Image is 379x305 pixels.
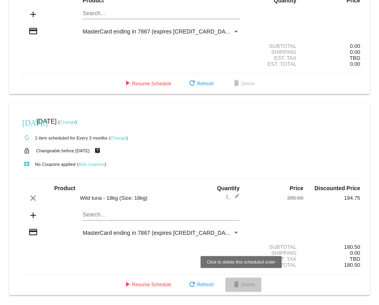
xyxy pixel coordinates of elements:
[36,148,89,153] small: Changeable before [DATE]
[246,61,303,67] div: Est. Total
[93,146,102,156] mat-icon: live_help
[230,193,240,203] mat-icon: edit
[83,230,235,236] span: MasterCard ending in 7867 (expires [CREDIT_CARD_DATA])
[123,282,171,287] span: Resume Schedule
[123,79,132,89] mat-icon: play_arrow
[77,162,106,167] small: ( )
[232,79,241,89] mat-icon: delete
[109,136,128,140] small: ( )
[19,136,107,140] small: 1 item scheduled for Every 3 months
[225,277,262,292] button: Delete
[246,244,303,250] div: Subtotal
[28,10,38,19] mat-icon: add
[22,133,32,143] mat-icon: autorenew
[350,61,360,67] span: 0.00
[28,193,38,203] mat-icon: clear
[28,26,38,36] mat-icon: credit_card
[22,117,32,127] mat-icon: [DATE]
[116,277,178,292] button: Resume Schedule
[123,81,171,87] span: Resume Schedule
[181,77,220,91] button: Refresh
[225,77,262,91] button: Delete
[226,194,240,200] span: 1
[123,280,132,290] mat-icon: play_arrow
[187,79,197,89] mat-icon: refresh
[60,120,75,124] a: Change
[187,280,197,290] mat-icon: refresh
[28,227,38,237] mat-icon: credit_card
[232,280,241,290] mat-icon: delete
[187,282,214,287] span: Refresh
[246,256,303,262] div: Est. Tax
[246,250,303,256] div: Shipping
[22,146,32,156] mat-icon: lock_open
[232,282,255,287] span: Delete
[83,10,240,17] input: Search...
[344,262,360,268] span: 180.50
[314,185,360,191] strong: Discounted Price
[111,136,126,140] a: Change
[246,195,303,201] div: 205.00
[83,28,240,35] mat-select: Payment Method
[19,162,75,167] small: No Coupons applied
[83,212,240,218] input: Search...
[303,244,360,250] div: 180.50
[217,185,240,191] strong: Quantity
[116,77,178,91] button: Resume Schedule
[349,55,360,61] span: TBD
[76,195,190,201] div: Wild tuna - 18kg (Size: 18kg)
[290,185,303,191] strong: Price
[246,262,303,268] div: Est. Total
[22,159,32,169] mat-icon: local_play
[28,211,38,220] mat-icon: add
[246,55,303,61] div: Est. Tax
[349,256,360,262] span: TBD
[83,230,240,236] mat-select: Payment Method
[83,28,235,35] span: MasterCard ending in 7867 (expires [CREDIT_CARD_DATA])
[187,81,214,87] span: Refresh
[350,250,360,256] span: 0.00
[78,162,104,167] a: Add coupons
[181,277,220,292] button: Refresh
[246,43,303,49] div: Subtotal
[350,49,360,55] span: 0.00
[246,49,303,55] div: Shipping
[232,81,255,87] span: Delete
[54,185,75,191] strong: Product
[303,43,360,49] div: 0.00
[303,195,360,201] div: 194.75
[36,118,56,125] span: [DATE]
[58,120,77,124] small: ( )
